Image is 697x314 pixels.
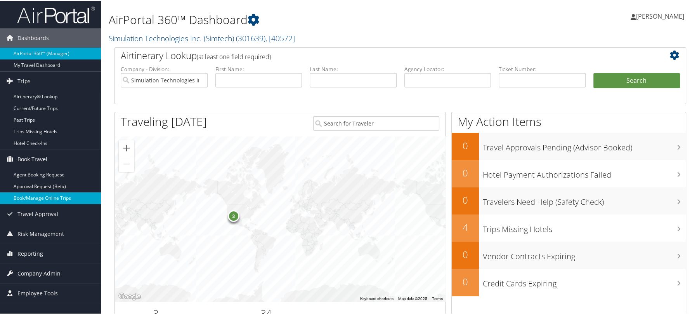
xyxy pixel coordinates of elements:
[17,28,49,47] span: Dashboards
[17,263,61,283] span: Company Admin
[121,48,632,61] h2: Airtinerary Lookup
[483,165,686,180] h3: Hotel Payment Authorizations Failed
[17,243,43,263] span: Reporting
[17,71,31,90] span: Trips
[631,4,692,27] a: [PERSON_NAME]
[483,274,686,288] h3: Credit Cards Expiring
[483,246,686,261] h3: Vendor Contracts Expiring
[109,11,498,27] h1: AirPortal 360™ Dashboard
[452,166,479,179] h2: 0
[404,65,491,72] label: Agency Locator:
[215,65,302,72] label: First Name:
[313,115,439,130] input: Search for Traveler
[121,65,208,72] label: Company - Division:
[452,214,686,241] a: 4Trips Missing Hotels
[636,11,684,20] span: [PERSON_NAME]
[483,192,686,207] h3: Travelers Need Help (Safety Check)
[398,296,427,300] span: Map data ©2025
[17,223,64,243] span: Risk Management
[17,283,58,302] span: Employee Tools
[117,291,142,301] img: Google
[452,113,686,129] h1: My Action Items
[121,113,207,129] h1: Traveling [DATE]
[499,65,586,72] label: Ticket Number:
[109,32,295,43] a: Simulation Technologies Inc. (Simtech)
[432,296,443,300] a: Terms (opens in new tab)
[452,268,686,295] a: 0Credit Cards Expiring
[236,32,265,43] span: ( 301639 )
[17,149,47,168] span: Book Travel
[452,220,479,233] h2: 4
[452,132,686,159] a: 0Travel Approvals Pending (Advisor Booked)
[197,52,271,60] span: (at least one field required)
[452,159,686,187] a: 0Hotel Payment Authorizations Failed
[452,187,686,214] a: 0Travelers Need Help (Safety Check)
[310,65,397,72] label: Last Name:
[593,72,680,88] button: Search
[17,5,95,23] img: airportal-logo.png
[117,291,142,301] a: Open this area in Google Maps (opens a new window)
[452,193,479,206] h2: 0
[452,138,479,152] h2: 0
[17,204,58,223] span: Travel Approval
[483,219,686,234] h3: Trips Missing Hotels
[119,140,134,155] button: Zoom in
[360,295,394,301] button: Keyboard shortcuts
[265,32,295,43] span: , [ 40572 ]
[119,155,134,171] button: Zoom out
[228,209,239,221] div: 3
[452,241,686,268] a: 0Vendor Contracts Expiring
[452,247,479,260] h2: 0
[452,274,479,288] h2: 0
[483,138,686,152] h3: Travel Approvals Pending (Advisor Booked)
